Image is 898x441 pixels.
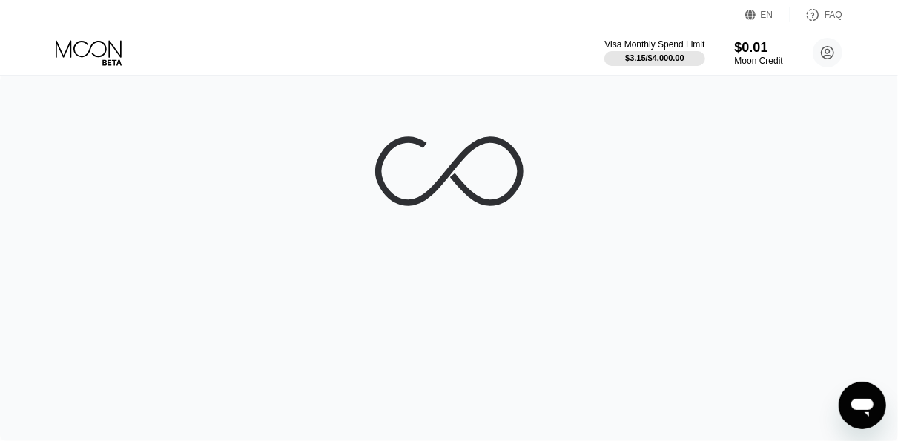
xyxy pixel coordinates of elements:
div: EN [745,7,790,22]
div: $3.15 / $4,000.00 [625,53,684,62]
div: FAQ [790,7,842,22]
div: FAQ [825,10,842,20]
div: $0.01Moon Credit [735,40,783,66]
div: Visa Monthly Spend Limit$3.15/$4,000.00 [604,39,704,66]
div: Moon Credit [735,56,783,66]
iframe: Schaltfläche zum Öffnen des Messaging-Fensters [839,382,886,429]
div: $0.01 [735,40,783,56]
div: Visa Monthly Spend Limit [604,39,704,50]
div: EN [761,10,773,20]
